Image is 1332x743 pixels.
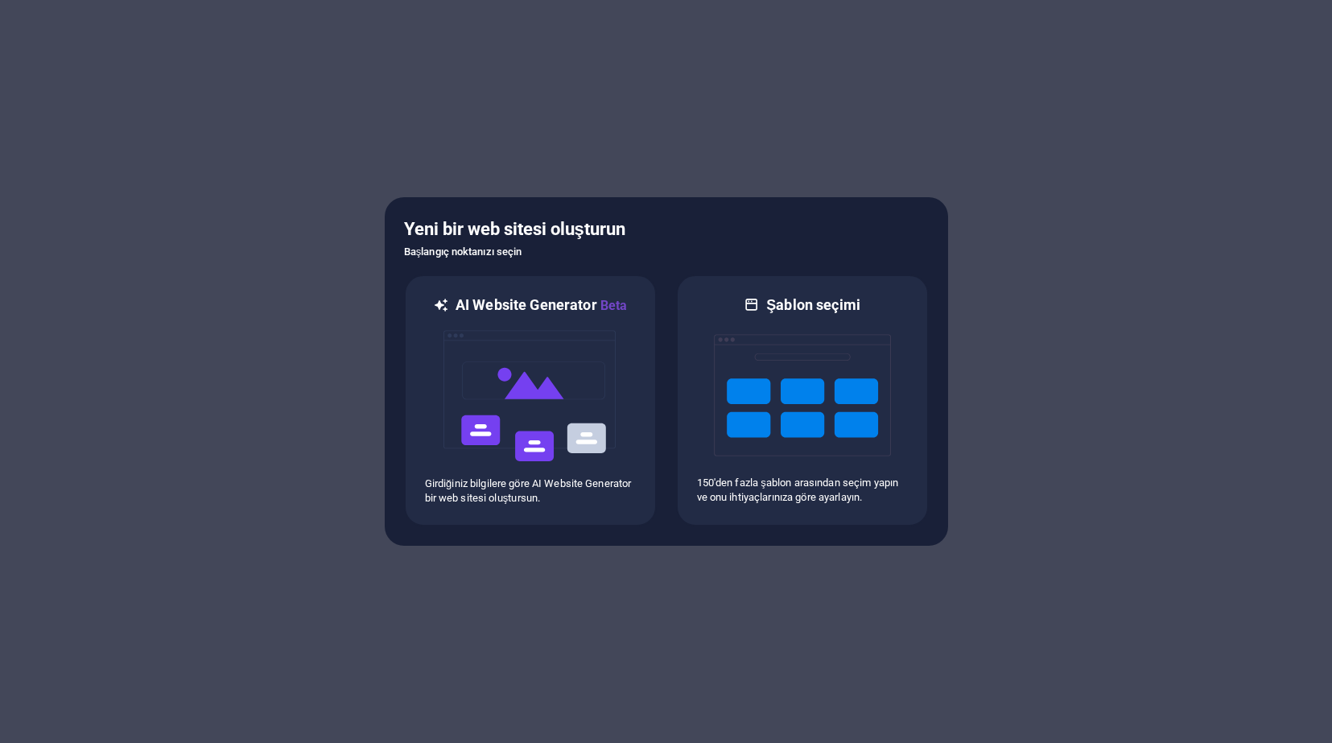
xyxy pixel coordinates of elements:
h6: Başlangıç noktanızı seçin [404,242,929,262]
h6: Şablon seçimi [766,295,860,315]
div: AI Website GeneratorBetaaiGirdiğiniz bilgilere göre AI Website Generator bir web sitesi oluştursun. [404,274,657,526]
h6: AI Website Generator [456,295,627,316]
h5: Yeni bir web sitesi oluşturun [404,217,929,242]
div: Şablon seçimi150'den fazla şablon arasından seçim yapın ve onu ihtiyaçlarınıza göre ayarlayın. [676,274,929,526]
p: 150'den fazla şablon arasından seçim yapın ve onu ihtiyaçlarınıza göre ayarlayın. [697,476,908,505]
p: Girdiğiniz bilgilere göre AI Website Generator bir web sitesi oluştursun. [425,477,636,506]
span: Beta [597,298,628,313]
img: ai [442,316,619,477]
